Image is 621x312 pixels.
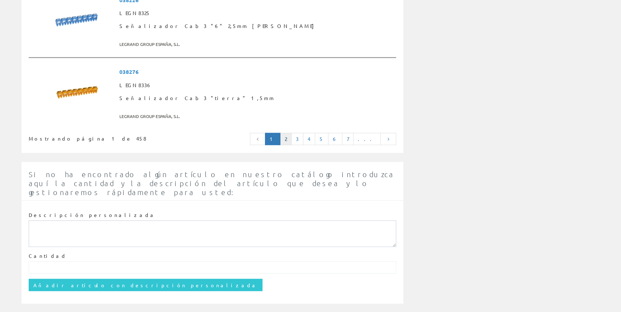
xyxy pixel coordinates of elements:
[119,79,393,92] span: LEGN8336
[29,132,175,142] div: Mostrando página 1 de 458
[291,133,303,145] a: 3
[119,65,393,79] span: 038276
[29,279,262,291] input: Añadir artículo con descripción personalizada
[280,133,291,145] a: 2
[119,7,393,20] span: LEGN8325
[303,133,315,145] a: 4
[49,65,103,119] img: Foto artículo Señalizador Cab3
[342,133,354,145] a: 7
[29,170,394,197] span: Si no ha encontrado algún artículo en nuestro catálogo introduzca aquí la cantidad y la descripci...
[250,133,266,145] a: Página anterior
[380,133,396,145] a: Página siguiente
[119,92,393,105] span: Señalizador Cab3 "tierra" 1,5mm
[29,212,156,219] label: Descripción personalizada
[119,38,393,50] span: LEGRAND GROUP ESPAÑA, S.L.
[328,133,342,145] a: 6
[265,133,280,145] a: Página actual
[29,252,67,260] label: Cantidad
[315,133,328,145] a: 5
[119,20,393,33] span: Señalizador Cab3 "6" 2,5mm [PERSON_NAME]
[119,110,393,122] span: LEGRAND GROUP ESPAÑA, S.L.
[353,133,381,145] a: ...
